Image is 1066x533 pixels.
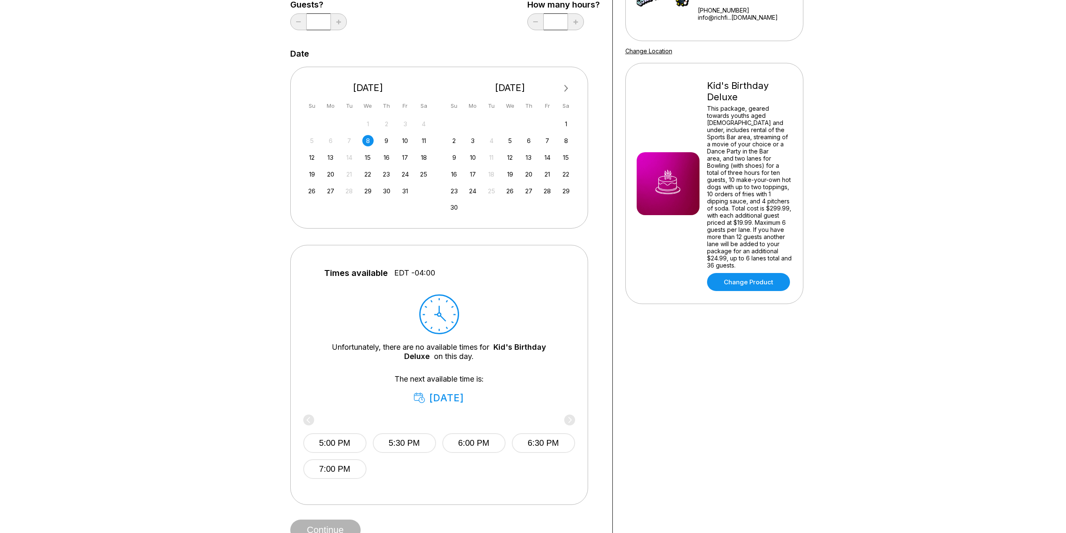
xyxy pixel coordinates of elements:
div: This package, geared towards youths aged [DEMOGRAPHIC_DATA] and under, includes rental of the Spo... [707,105,792,269]
div: Choose Sunday, November 16th, 2025 [449,169,460,180]
button: 6:00 PM [442,433,506,453]
div: Not available Saturday, October 4th, 2025 [418,118,429,130]
div: Mo [325,100,336,112]
div: Tu [343,100,355,112]
div: Not available Wednesday, October 1st, 2025 [362,118,374,130]
div: Choose Friday, November 7th, 2025 [542,135,553,146]
div: Not available Tuesday, November 25th, 2025 [486,185,497,197]
div: Sa [560,100,572,112]
div: Choose Wednesday, November 5th, 2025 [504,135,516,146]
div: Fr [400,100,411,112]
div: Fr [542,100,553,112]
div: Choose Saturday, November 22nd, 2025 [560,169,572,180]
div: Choose Wednesday, November 26th, 2025 [504,185,516,197]
img: Kid's Birthday Deluxe [637,152,699,215]
div: Choose Thursday, October 30th, 2025 [381,185,392,197]
span: EDT -04:00 [394,268,435,278]
div: Choose Wednesday, October 22nd, 2025 [362,169,374,180]
div: Not available Sunday, October 5th, 2025 [306,135,317,146]
div: The next available time is: [316,374,563,404]
div: Choose Monday, October 27th, 2025 [325,185,336,197]
div: Choose Saturday, November 15th, 2025 [560,152,572,163]
div: Choose Friday, November 28th, 2025 [542,185,553,197]
div: Not available Tuesday, October 28th, 2025 [343,185,355,197]
div: Choose Sunday, October 19th, 2025 [306,169,317,180]
div: Choose Sunday, October 12th, 2025 [306,152,317,163]
div: Choose Saturday, November 29th, 2025 [560,185,572,197]
div: Not available Friday, October 3rd, 2025 [400,118,411,130]
button: 6:30 PM [512,433,575,453]
button: Next Month [560,82,573,95]
div: month 2025-10 [305,117,431,197]
div: Choose Thursday, October 9th, 2025 [381,135,392,146]
div: Choose Monday, November 24th, 2025 [467,185,478,197]
div: Not available Tuesday, October 14th, 2025 [343,152,355,163]
div: Kid's Birthday Deluxe [707,80,792,103]
div: Choose Friday, November 21st, 2025 [542,169,553,180]
div: Choose Saturday, November 8th, 2025 [560,135,572,146]
div: Su [306,100,317,112]
a: Kid's Birthday Deluxe [404,343,546,361]
div: [PHONE_NUMBER] [698,7,792,14]
div: Choose Monday, November 17th, 2025 [467,169,478,180]
div: Choose Friday, October 24th, 2025 [400,169,411,180]
div: Choose Saturday, October 11th, 2025 [418,135,429,146]
div: Choose Monday, November 3rd, 2025 [467,135,478,146]
div: Choose Sunday, November 2nd, 2025 [449,135,460,146]
a: Change Product [707,273,790,291]
div: Choose Thursday, November 20th, 2025 [523,169,534,180]
div: Choose Friday, November 14th, 2025 [542,152,553,163]
button: 7:00 PM [303,459,367,479]
div: We [362,100,374,112]
div: Unfortunately, there are no available times for on this day. [316,343,563,361]
div: Choose Thursday, November 27th, 2025 [523,185,534,197]
div: Sa [418,100,429,112]
div: Su [449,100,460,112]
div: We [504,100,516,112]
div: Choose Thursday, November 6th, 2025 [523,135,534,146]
div: Choose Friday, October 10th, 2025 [400,135,411,146]
div: Not available Thursday, October 2nd, 2025 [381,118,392,130]
div: month 2025-11 [447,117,573,213]
div: Not available Tuesday, November 11th, 2025 [486,152,497,163]
div: Choose Friday, October 31st, 2025 [400,185,411,197]
div: [DATE] [445,82,575,94]
div: Choose Saturday, November 1st, 2025 [560,118,572,130]
div: Choose Sunday, November 30th, 2025 [449,202,460,213]
div: Choose Wednesday, October 15th, 2025 [362,152,374,163]
div: Choose Friday, October 17th, 2025 [400,152,411,163]
div: Choose Saturday, October 18th, 2025 [418,152,429,163]
div: Not available Tuesday, October 7th, 2025 [343,135,355,146]
div: Choose Thursday, October 23rd, 2025 [381,169,392,180]
div: Choose Thursday, October 16th, 2025 [381,152,392,163]
div: [DATE] [303,82,433,94]
div: Tu [486,100,497,112]
div: [DATE] [414,392,465,404]
div: Not available Tuesday, November 4th, 2025 [486,135,497,146]
div: Choose Wednesday, October 8th, 2025 [362,135,374,146]
label: Date [290,49,309,58]
span: Times available [324,268,388,278]
div: Th [523,100,534,112]
div: Not available Tuesday, November 18th, 2025 [486,169,497,180]
a: info@richfi...[DOMAIN_NAME] [698,14,792,21]
div: Choose Sunday, October 26th, 2025 [306,185,317,197]
div: Choose Monday, October 13th, 2025 [325,152,336,163]
div: Not available Tuesday, October 21st, 2025 [343,169,355,180]
div: Choose Monday, November 10th, 2025 [467,152,478,163]
button: 5:00 PM [303,433,367,453]
div: Choose Wednesday, October 29th, 2025 [362,185,374,197]
div: Choose Sunday, November 9th, 2025 [449,152,460,163]
div: Choose Sunday, November 23rd, 2025 [449,185,460,197]
div: Choose Wednesday, November 12th, 2025 [504,152,516,163]
div: Choose Thursday, November 13th, 2025 [523,152,534,163]
div: Th [381,100,392,112]
a: Change Location [625,47,672,55]
button: 5:30 PM [373,433,436,453]
div: Choose Saturday, October 25th, 2025 [418,169,429,180]
div: Choose Monday, October 20th, 2025 [325,169,336,180]
div: Mo [467,100,478,112]
div: Choose Wednesday, November 19th, 2025 [504,169,516,180]
div: Not available Monday, October 6th, 2025 [325,135,336,146]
